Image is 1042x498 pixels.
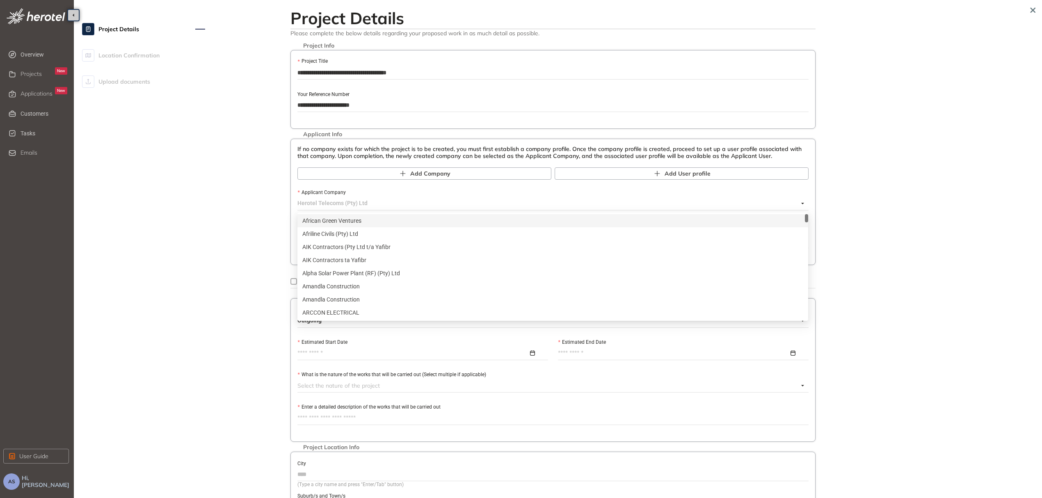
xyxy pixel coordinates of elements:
input: Project Title [297,66,809,79]
div: African Green Ventures [302,216,803,225]
div: Afriline Civils (Pty) Ltd [297,227,808,240]
span: Please complete the below details regarding your proposed work in as much detail as possible. [290,29,816,37]
div: African Green Ventures [297,214,808,227]
button: AS [3,473,20,490]
span: Customers [21,105,67,122]
span: Emails [21,149,37,156]
button: Add Company [297,167,551,180]
span: Outgoing [297,314,804,327]
button: Add User profile [555,167,809,180]
span: Project Info [299,42,338,49]
input: City [297,468,809,480]
span: Upload documents [98,73,150,90]
div: Amandla Construction [302,282,803,291]
div: New [55,67,67,75]
label: Estimated Start Date [297,338,347,346]
span: Overview [21,46,67,63]
div: AIK Contractors (Pty Ltd t/a Yafibr [302,242,803,251]
label: Enter a detailed description of the works that will be carried out [297,403,440,411]
div: AIK Contractors (Pty Ltd t/a Yafibr [297,240,808,254]
div: AIK Contractors ta Yafibr [297,254,808,267]
span: Projects [21,71,42,78]
button: User Guide [3,449,69,464]
div: Alpha Solar Power Plant (RF) (Pty) Ltd [297,267,808,280]
div: If no company exists for which the project is to be created, you must first establish a company p... [297,146,809,160]
div: ARCCON ELECTRICAL [297,306,808,319]
label: Applicant Company [297,189,345,196]
span: Add Company [410,169,450,178]
span: Applications [21,90,53,97]
div: Amandla Construction [297,293,808,306]
div: Alpha Solar Power Plant (RF) (Pty) Ltd [302,269,803,278]
label: Estimated End Date [558,338,606,346]
span: Add User profile [665,169,711,178]
div: AIK Contractors ta Yafibr [302,256,803,265]
input: Estimated End Date [558,349,789,358]
img: logo [7,8,65,24]
span: AS [8,479,15,484]
div: Amandla Construction [302,295,803,304]
div: ARCCON ELECTRICAL [302,308,803,317]
span: Tasks [21,125,67,142]
span: Project Details [98,21,139,37]
span: Hi, [PERSON_NAME] [22,475,71,489]
span: Applicant Info [299,131,346,138]
div: Amandla Construction [297,280,808,293]
h2: Project Details [290,8,816,28]
div: New [55,87,67,94]
span: Location Confirmation [98,47,160,64]
div: Afriline Civils (Pty) Ltd [302,229,803,238]
textarea: Enter a detailed description of the works that will be carried out [297,411,809,425]
div: (Type a city name and press "Enter/Tab" button) [297,481,809,489]
label: City [297,460,306,468]
label: Project Title [297,57,327,65]
input: Your Reference Number [297,99,809,111]
label: What is the nature of the works that will be carried out (Select multiple if applicable) [297,371,486,379]
input: Estimated Start Date [297,349,528,358]
span: Herotel Telecoms (Pty) Ltd [297,197,804,210]
span: Project Location Info [299,444,363,451]
span: User Guide [19,452,48,461]
label: Your Reference Number [297,91,350,98]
